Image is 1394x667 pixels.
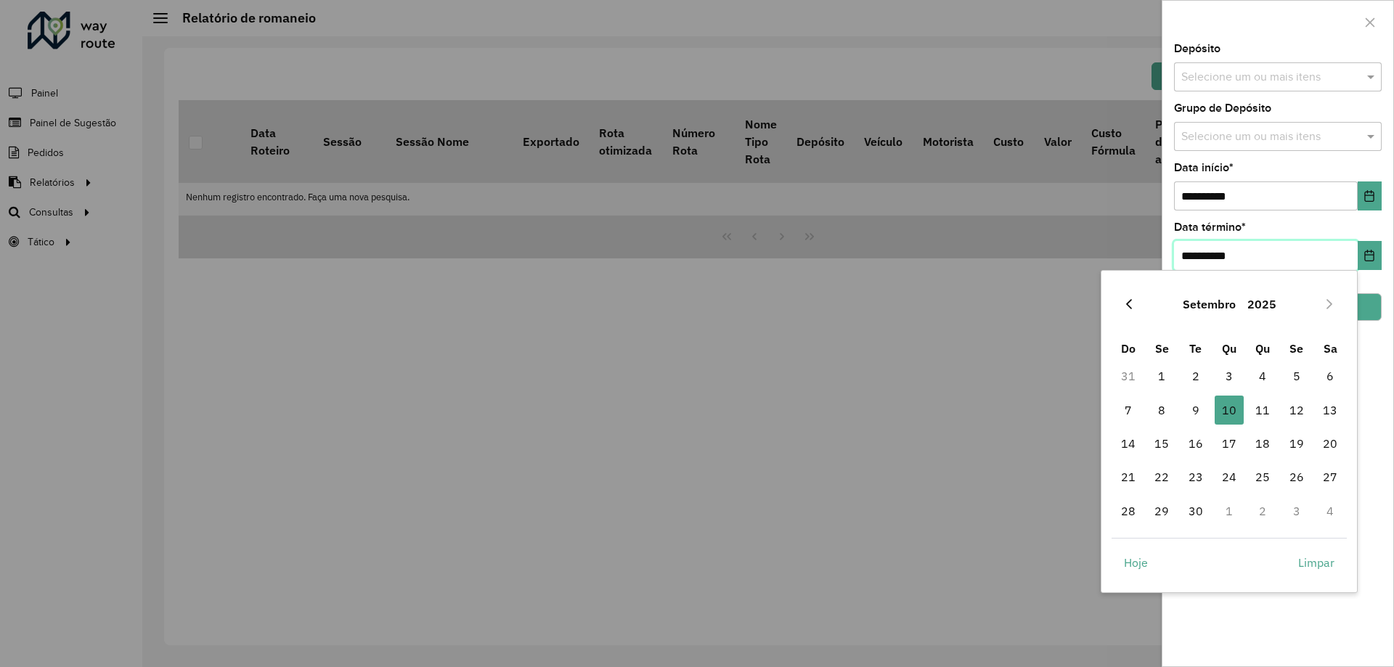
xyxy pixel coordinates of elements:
[1114,429,1143,458] span: 14
[1215,462,1244,491] span: 24
[1212,393,1246,427] td: 10
[1282,396,1311,425] span: 12
[1215,396,1244,425] span: 10
[1112,393,1145,427] td: 7
[1117,292,1141,316] button: Previous Month
[1318,292,1341,316] button: Next Month
[1280,393,1313,427] td: 12
[1215,361,1244,390] span: 3
[1246,427,1279,460] td: 18
[1222,341,1236,356] span: Qu
[1147,429,1176,458] span: 15
[1246,359,1279,393] td: 4
[1147,396,1176,425] span: 8
[1246,393,1279,427] td: 11
[1181,396,1210,425] span: 9
[1181,462,1210,491] span: 23
[1147,496,1176,525] span: 29
[1178,393,1212,427] td: 9
[1280,427,1313,460] td: 19
[1248,462,1277,491] span: 25
[1147,462,1176,491] span: 22
[1177,287,1242,322] button: Choose Month
[1212,494,1246,528] td: 1
[1174,159,1234,176] label: Data início
[1246,494,1279,528] td: 2
[1155,341,1169,356] span: Se
[1248,361,1277,390] span: 4
[1215,429,1244,458] span: 17
[1145,460,1178,494] td: 22
[1313,359,1347,393] td: 6
[1145,359,1178,393] td: 1
[1174,218,1246,236] label: Data término
[1178,460,1212,494] td: 23
[1316,396,1345,425] span: 13
[1286,548,1347,577] button: Limpar
[1112,548,1160,577] button: Hoje
[1255,341,1270,356] span: Qu
[1112,460,1145,494] td: 21
[1114,396,1143,425] span: 7
[1174,40,1220,57] label: Depósito
[1282,462,1311,491] span: 26
[1181,429,1210,458] span: 16
[1358,241,1382,270] button: Choose Date
[1114,462,1143,491] span: 21
[1280,460,1313,494] td: 26
[1121,341,1136,356] span: Do
[1114,496,1143,525] span: 28
[1316,429,1345,458] span: 20
[1112,494,1145,528] td: 28
[1212,460,1246,494] td: 24
[1145,393,1178,427] td: 8
[1280,359,1313,393] td: 5
[1212,359,1246,393] td: 3
[1189,341,1202,356] span: Te
[1358,181,1382,210] button: Choose Date
[1246,460,1279,494] td: 25
[1181,361,1210,390] span: 2
[1289,341,1303,356] span: Se
[1147,361,1176,390] span: 1
[1313,427,1347,460] td: 20
[1282,429,1311,458] span: 19
[1282,361,1311,390] span: 5
[1174,99,1271,117] label: Grupo de Depósito
[1313,460,1347,494] td: 27
[1316,462,1345,491] span: 27
[1112,427,1145,460] td: 14
[1112,359,1145,393] td: 31
[1316,361,1345,390] span: 6
[1313,494,1347,528] td: 4
[1280,494,1313,528] td: 3
[1242,287,1282,322] button: Choose Year
[1178,427,1212,460] td: 16
[1181,496,1210,525] span: 30
[1298,554,1334,571] span: Limpar
[1324,341,1337,356] span: Sa
[1248,429,1277,458] span: 18
[1145,494,1178,528] td: 29
[1178,359,1212,393] td: 2
[1212,427,1246,460] td: 17
[1101,270,1358,592] div: Choose Date
[1248,396,1277,425] span: 11
[1145,427,1178,460] td: 15
[1124,554,1148,571] span: Hoje
[1178,494,1212,528] td: 30
[1313,393,1347,427] td: 13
